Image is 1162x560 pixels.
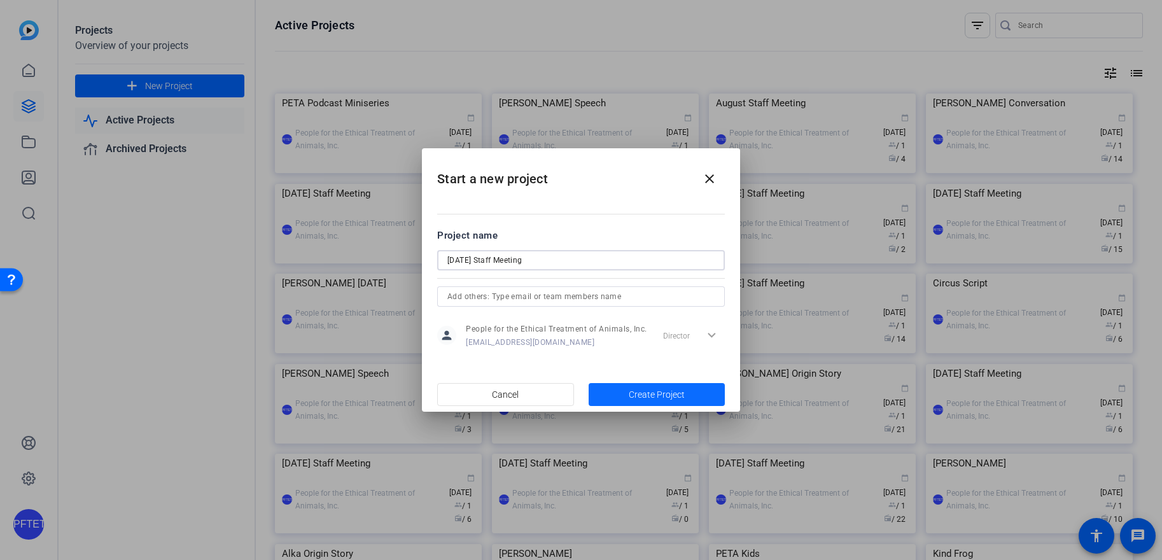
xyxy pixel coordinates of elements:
[629,388,685,402] span: Create Project
[702,171,717,186] mat-icon: close
[466,337,647,347] span: [EMAIL_ADDRESS][DOMAIN_NAME]
[437,228,725,242] div: Project name
[492,382,519,407] span: Cancel
[466,324,647,334] span: People for the Ethical Treatment of Animals, Inc.
[422,148,740,200] h2: Start a new project
[437,326,456,345] mat-icon: person
[447,253,715,268] input: Enter Project Name
[447,289,715,304] input: Add others: Type email or team members name
[589,383,725,406] button: Create Project
[437,383,574,406] button: Cancel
